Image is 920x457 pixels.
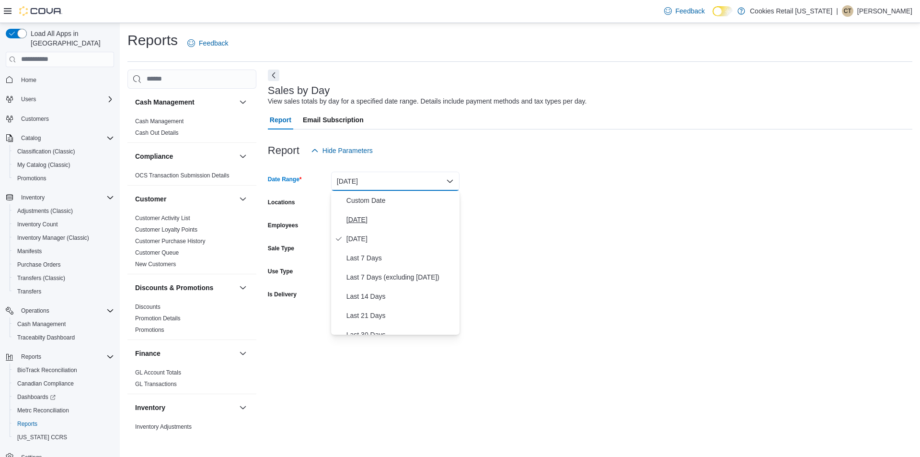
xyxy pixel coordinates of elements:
[13,418,41,430] a: Reports
[237,96,249,108] button: Cash Management
[13,286,45,297] a: Transfers
[346,329,456,340] span: Last 30 Days
[17,320,66,328] span: Cash Management
[135,326,164,334] span: Promotions
[13,405,73,416] a: Metrc Reconciliation
[676,6,705,16] span: Feedback
[13,391,59,403] a: Dashboards
[13,159,74,171] a: My Catalog (Classic)
[17,175,46,182] span: Promotions
[135,118,184,125] a: Cash Management
[237,402,249,413] button: Inventory
[13,286,114,297] span: Transfers
[10,204,118,218] button: Adjustments (Classic)
[135,315,181,322] span: Promotion Details
[17,305,53,316] button: Operations
[17,74,114,86] span: Home
[17,434,67,441] span: [US_STATE] CCRS
[17,261,61,269] span: Purchase Orders
[13,272,114,284] span: Transfers (Classic)
[10,158,118,172] button: My Catalog (Classic)
[135,226,197,233] a: Customer Loyalty Points
[135,172,230,179] a: OCS Transaction Submission Details
[135,369,181,376] span: GL Account Totals
[13,405,114,416] span: Metrc Reconciliation
[268,291,297,298] label: Is Delivery
[268,268,293,275] label: Use Type
[17,192,114,203] span: Inventory
[268,145,299,156] h3: Report
[21,134,41,142] span: Catalog
[17,94,40,105] button: Users
[13,378,114,389] span: Canadian Compliance
[346,214,456,225] span: [DATE]
[17,380,74,387] span: Canadian Compliance
[17,420,37,428] span: Reports
[17,334,75,341] span: Traceabilty Dashboard
[2,93,118,106] button: Users
[307,141,377,160] button: Hide Parameters
[346,310,456,321] span: Last 21 Days
[135,369,181,376] a: GL Account Totals
[10,285,118,298] button: Transfers
[10,404,118,417] button: Metrc Reconciliation
[237,282,249,293] button: Discounts & Promotions
[127,301,256,340] div: Discounts & Promotions
[135,304,161,310] a: Discounts
[10,231,118,245] button: Inventory Manager (Classic)
[10,317,118,331] button: Cash Management
[13,173,114,184] span: Promotions
[10,218,118,231] button: Inventory Count
[17,351,114,363] span: Reports
[17,74,40,86] a: Home
[135,194,235,204] button: Customer
[17,393,56,401] span: Dashboards
[127,31,178,50] h1: Reports
[13,146,79,157] a: Classification (Classic)
[135,315,181,322] a: Promotion Details
[2,112,118,126] button: Customers
[268,96,587,106] div: View sales totals by day for a specified date range. Details include payment methods and tax type...
[127,212,256,274] div: Customer
[13,219,114,230] span: Inventory Count
[17,132,45,144] button: Catalog
[135,97,195,107] h3: Cash Management
[10,390,118,404] a: Dashboards
[135,249,179,256] a: Customer Queue
[17,366,77,374] span: BioTrack Reconciliation
[13,364,114,376] span: BioTrack Reconciliation
[13,246,114,257] span: Manifests
[17,305,114,316] span: Operations
[13,432,71,443] a: [US_STATE] CCRS
[135,215,190,222] a: Customer Activity List
[268,245,294,252] label: Sale Type
[268,199,295,206] label: Locations
[10,417,118,431] button: Reports
[10,431,118,444] button: [US_STATE] CCRS
[268,222,298,229] label: Employees
[270,110,291,129] span: Report
[331,191,460,335] div: Select listbox
[2,350,118,363] button: Reports
[13,259,65,270] a: Purchase Orders
[713,6,733,16] input: Dark Mode
[237,193,249,205] button: Customer
[10,145,118,158] button: Classification (Classic)
[2,131,118,145] button: Catalog
[135,261,176,268] a: New Customers
[17,161,70,169] span: My Catalog (Classic)
[17,148,75,155] span: Classification (Classic)
[268,176,302,183] label: Date Range
[17,113,114,125] span: Customers
[346,252,456,264] span: Last 7 Days
[17,407,69,414] span: Metrc Reconciliation
[135,152,235,161] button: Compliance
[2,304,118,317] button: Operations
[13,173,50,184] a: Promotions
[10,271,118,285] button: Transfers (Classic)
[135,423,192,431] span: Inventory Adjustments
[135,214,190,222] span: Customer Activity List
